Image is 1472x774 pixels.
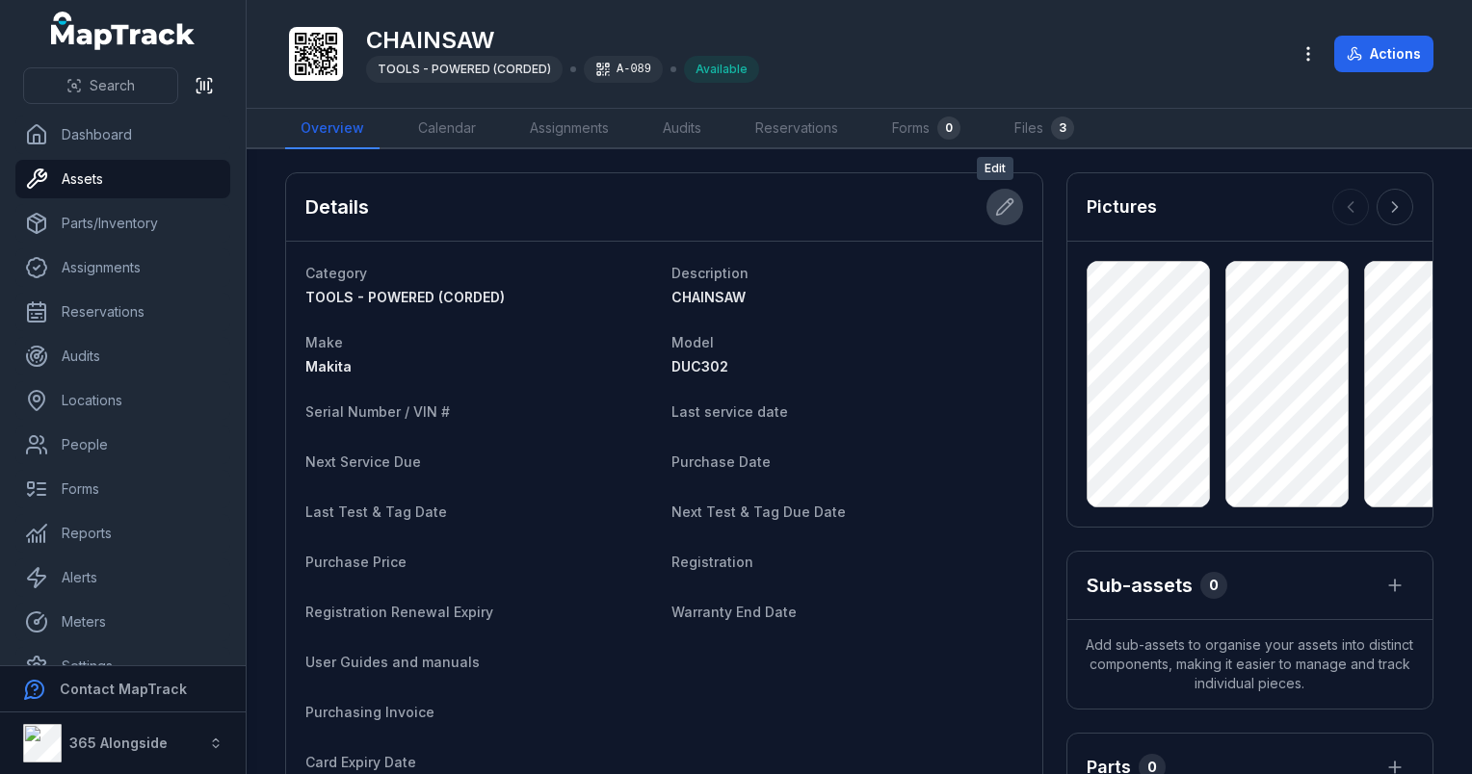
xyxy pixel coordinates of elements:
span: Makita [305,358,352,374]
span: Next Test & Tag Due Date [671,503,846,520]
span: Add sub-assets to organise your assets into distinct components, making it easier to manage and t... [1067,620,1433,709]
span: Purchase Date [671,453,771,470]
span: Registration Renewal Expiry [305,604,493,620]
a: Locations [15,381,230,420]
span: User Guides and manuals [305,654,480,670]
div: Available [684,56,759,83]
span: Last Test & Tag Date [305,503,447,520]
a: Settings [15,647,230,685]
h2: Sub-assets [1087,572,1193,599]
a: Forms [15,470,230,508]
a: Assignments [15,248,230,287]
a: Assets [15,160,230,198]
a: Reservations [740,109,854,149]
h2: Details [305,193,369,220]
span: Model [671,334,714,350]
span: Edit [977,157,1013,180]
strong: Contact MapTrack [60,681,187,697]
a: Meters [15,603,230,641]
a: People [15,426,230,464]
strong: 365 Alongside [69,735,168,751]
a: Assignments [514,109,624,149]
span: Serial Number / VIN # [305,403,450,420]
div: 3 [1051,116,1074,140]
a: Dashboard [15,116,230,154]
a: MapTrack [51,12,196,50]
div: 0 [1200,572,1227,599]
span: Purchase Price [305,554,407,570]
span: Card Expiry Date [305,754,416,770]
a: Calendar [403,109,491,149]
a: Audits [647,109,717,149]
span: DUC302 [671,358,728,374]
a: Alerts [15,558,230,597]
a: Overview [285,109,380,149]
span: Description [671,265,749,281]
span: TOOLS - POWERED (CORDED) [378,62,551,76]
span: Registration [671,554,753,570]
a: Files3 [999,109,1090,149]
button: Search [23,67,178,104]
span: Next Service Due [305,453,421,470]
button: Actions [1334,36,1433,72]
span: TOOLS - POWERED (CORDED) [305,289,505,305]
h3: Pictures [1087,193,1157,220]
span: Make [305,334,343,350]
a: Parts/Inventory [15,204,230,243]
a: Reservations [15,293,230,331]
span: Category [305,265,367,281]
div: A-089 [584,56,663,83]
span: CHAINSAW [671,289,746,305]
a: Reports [15,514,230,553]
span: Purchasing Invoice [305,704,434,720]
h1: CHAINSAW [366,25,759,56]
span: Last service date [671,403,788,420]
a: Audits [15,337,230,375]
div: 0 [937,116,960,140]
a: Forms0 [877,109,976,149]
span: Search [90,76,135,95]
span: Warranty End Date [671,604,797,620]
